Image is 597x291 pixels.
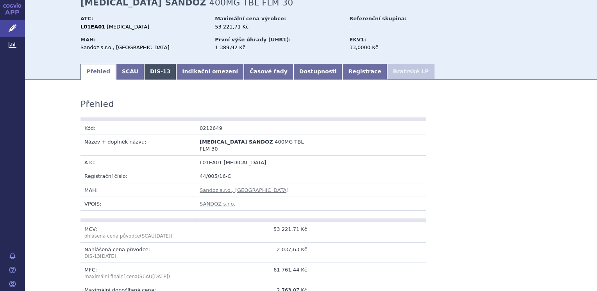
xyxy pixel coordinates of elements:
[215,23,342,30] div: 53 221,71 Kč
[80,44,207,51] div: Sandoz s.r.o., [GEOGRAPHIC_DATA]
[80,263,196,283] td: MFC:
[107,24,150,30] span: [MEDICAL_DATA]
[80,169,196,183] td: Registrační číslo:
[342,64,387,80] a: Registrace
[80,99,114,109] h3: Přehled
[80,16,93,21] strong: ATC:
[349,23,437,30] div: -
[349,16,406,21] strong: Referenční skupina:
[196,243,311,263] td: 2 037,63 Kč
[80,183,196,197] td: MAH:
[116,64,144,80] a: SCAU
[349,44,437,51] div: 33,0000 Kč
[138,274,170,279] span: (SCAU )
[200,187,289,193] a: Sandoz s.r.o., [GEOGRAPHIC_DATA]
[84,233,172,239] span: (SCAU )
[152,274,168,279] span: [DATE]
[84,233,140,239] span: ohlášená cena původce
[84,273,192,280] p: maximální finální cena
[80,135,196,155] td: Název + doplněk názvu:
[100,254,116,259] span: [DATE]
[80,24,105,30] strong: L01EA01
[80,222,196,243] td: MCV:
[80,64,116,80] a: Přehled
[200,160,222,165] span: L01EA01
[215,44,342,51] div: 1 389,92 Kč
[196,121,311,135] td: 0212649
[176,64,244,80] a: Indikační omezení
[80,37,96,43] strong: MAH:
[349,37,366,43] strong: EKV1:
[196,169,426,183] td: 44/005/16-C
[244,64,293,80] a: Časové řady
[200,139,273,145] span: [MEDICAL_DATA] SANDOZ
[224,160,266,165] span: [MEDICAL_DATA]
[196,222,311,243] td: 53 221,71 Kč
[155,233,171,239] span: [DATE]
[80,243,196,263] td: Nahlášená cena původce:
[215,16,286,21] strong: Maximální cena výrobce:
[80,121,196,135] td: Kód:
[80,156,196,169] td: ATC:
[293,64,343,80] a: Dostupnosti
[215,37,291,43] strong: První výše úhrady (UHR1):
[84,253,192,260] p: DIS-13
[144,64,176,80] a: DIS-13
[196,263,311,283] td: 61 761,44 Kč
[200,201,235,207] a: SANDOZ s.r.o.
[80,197,196,210] td: VPOIS:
